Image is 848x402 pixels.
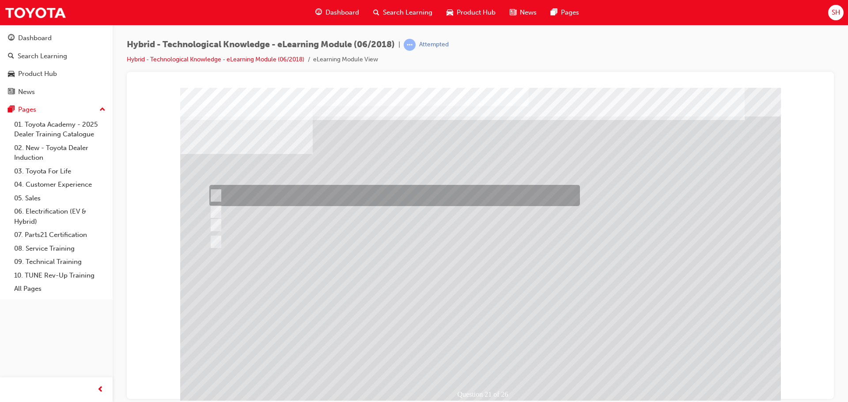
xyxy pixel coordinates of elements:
[11,118,109,141] a: 01. Toyota Academy - 2025 Dealer Training Catalogue
[127,56,304,63] a: Hybrid - Technological Knowledge - eLearning Module (06/2018)
[326,8,359,18] span: Dashboard
[18,33,52,43] div: Dashboard
[4,101,109,118] button: Pages
[4,3,66,23] img: Trak
[99,104,106,116] span: up-icon
[315,7,322,18] span: guage-icon
[447,7,453,18] span: car-icon
[11,269,109,282] a: 10. TUNE Rev-Up Training
[11,205,109,228] a: 06. Electrification (EV & Hybrid)
[503,4,544,22] a: news-iconNews
[8,34,15,42] span: guage-icon
[419,41,449,49] div: Attempted
[439,4,503,22] a: car-iconProduct Hub
[383,8,432,18] span: Search Learning
[313,55,378,65] li: eLearning Module View
[18,87,35,97] div: News
[366,4,439,22] a: search-iconSearch Learning
[4,28,109,101] button: DashboardSearch LearningProduct HubNews
[127,40,395,50] span: Hybrid - Technological Knowledge - eLearning Module (06/2018)
[11,242,109,255] a: 08. Service Training
[457,8,496,18] span: Product Hub
[828,5,844,20] button: SH
[11,165,109,178] a: 03. Toyota For Life
[18,105,36,115] div: Pages
[8,88,15,96] span: news-icon
[398,40,400,50] span: |
[8,70,15,78] span: car-icon
[832,8,840,18] span: SH
[8,53,14,60] span: search-icon
[4,48,109,64] a: Search Learning
[11,282,109,296] a: All Pages
[510,7,516,18] span: news-icon
[8,106,15,114] span: pages-icon
[404,39,416,51] span: learningRecordVerb_ATTEMPT-icon
[18,51,67,61] div: Search Learning
[4,30,109,46] a: Dashboard
[18,69,57,79] div: Product Hub
[520,8,537,18] span: News
[11,255,109,269] a: 09. Technical Training
[561,8,579,18] span: Pages
[4,66,109,82] a: Product Hub
[11,178,109,192] a: 04. Customer Experience
[373,7,379,18] span: search-icon
[544,4,586,22] a: pages-iconPages
[11,192,109,205] a: 05. Sales
[11,141,109,165] a: 02. New - Toyota Dealer Induction
[322,300,388,313] div: Question 21 of 26
[551,7,557,18] span: pages-icon
[97,384,104,395] span: prev-icon
[308,4,366,22] a: guage-iconDashboard
[11,228,109,242] a: 07. Parts21 Certification
[4,84,109,100] a: News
